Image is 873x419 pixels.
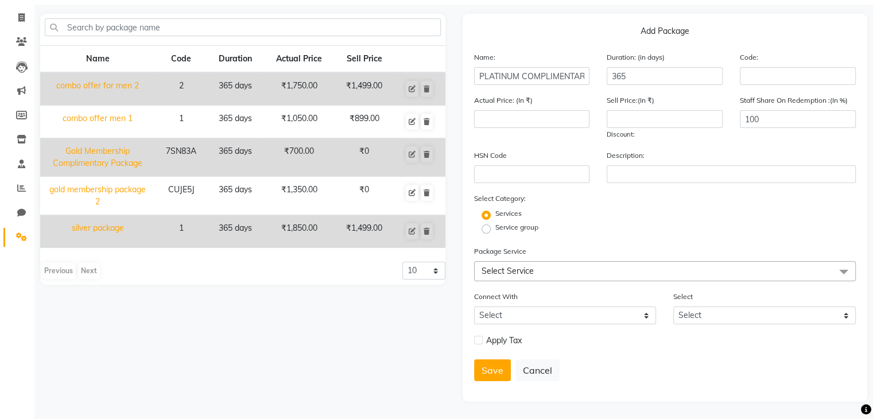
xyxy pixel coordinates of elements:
[335,177,394,215] td: ₹0
[155,72,208,106] td: 2
[45,18,441,36] input: Search by package name
[40,138,155,177] td: Gold Membership Complimentory Package
[740,95,848,106] label: Staff Share On Redemption :(In %)
[335,138,394,177] td: ₹0
[208,177,264,215] td: 365 days
[335,72,394,106] td: ₹1,499.00
[263,177,335,215] td: ₹1,350.00
[474,359,511,381] button: Save
[155,138,208,177] td: 7SN83A
[474,25,856,42] p: Add Package
[263,215,335,248] td: ₹1,850.00
[263,46,335,73] th: Actual Price
[263,72,335,106] td: ₹1,750.00
[335,106,394,138] td: ₹899.00
[495,208,522,219] label: Services
[40,46,155,73] th: Name
[474,150,507,161] label: HSN Code
[40,215,155,248] td: silver package
[335,215,394,248] td: ₹1,499.00
[40,72,155,106] td: combo offer for men 2
[495,222,538,232] label: Service group
[155,215,208,248] td: 1
[208,106,264,138] td: 365 days
[482,266,534,276] span: Select Service
[607,52,665,63] label: Duration: (in days)
[474,246,526,257] label: Package Service
[155,46,208,73] th: Code
[208,215,264,248] td: 365 days
[474,292,518,302] label: Connect With
[673,292,693,302] label: Select
[208,46,264,73] th: Duration
[208,72,264,106] td: 365 days
[607,150,645,161] label: Description:
[474,52,495,63] label: Name:
[155,106,208,138] td: 1
[40,106,155,138] td: combo offer men 1
[263,106,335,138] td: ₹1,050.00
[40,177,155,215] td: gold membership package 2
[486,335,522,347] span: Apply Tax
[474,193,526,204] label: Select Category:
[740,52,758,63] label: Code:
[155,177,208,215] td: CUJE5J
[515,359,560,381] button: Cancel
[335,46,394,73] th: Sell Price
[263,138,335,177] td: ₹700.00
[208,138,264,177] td: 365 days
[607,95,654,106] label: Sell Price:(In ₹)
[607,130,635,138] span: Discount:
[474,95,533,106] label: Actual Price: (In ₹)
